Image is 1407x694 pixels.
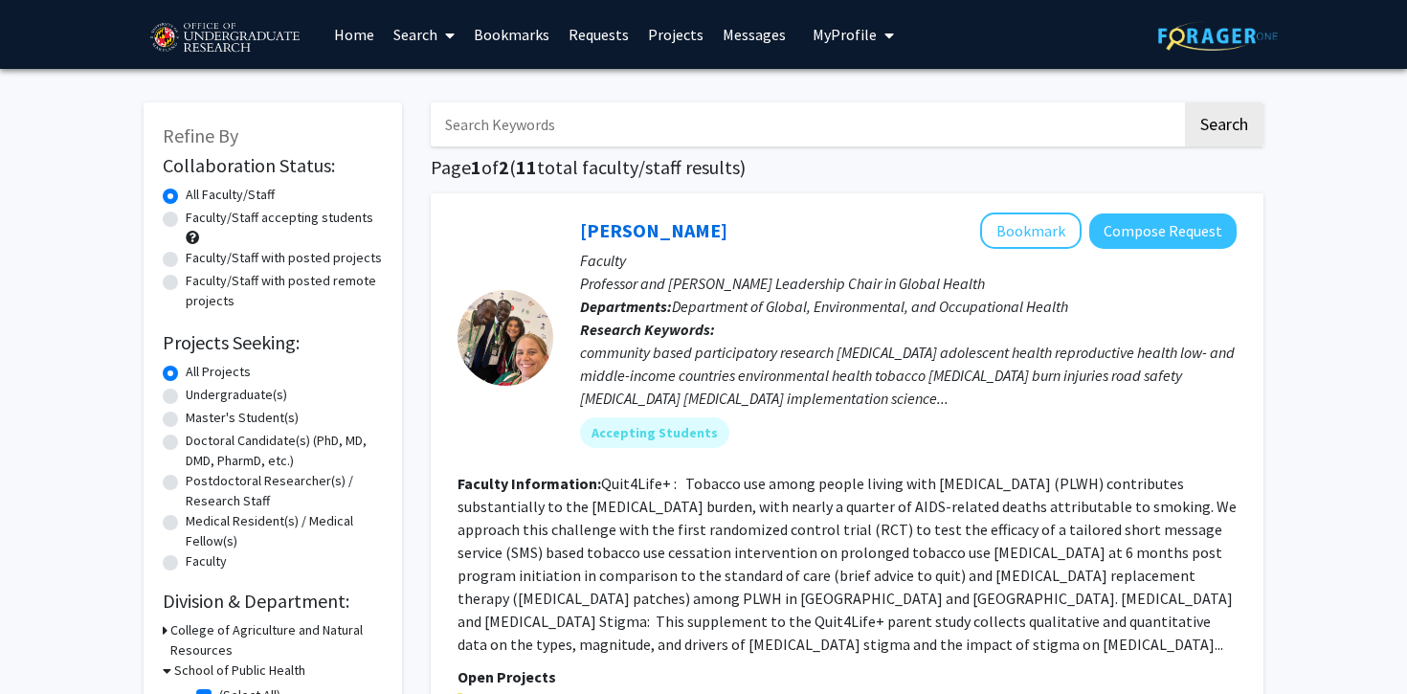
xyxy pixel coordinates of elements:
[580,297,672,316] b: Departments:
[14,608,81,680] iframe: Chat
[980,213,1082,249] button: Add Heather Wipfli to Bookmarks
[186,551,227,571] label: Faculty
[186,271,383,311] label: Faculty/Staff with posted remote projects
[174,660,305,681] h3: School of Public Health
[672,297,1068,316] span: Department of Global, Environmental, and Occupational Health
[186,185,275,205] label: All Faculty/Staff
[170,620,383,660] h3: College of Agriculture and Natural Resources
[431,156,1263,179] h1: Page of ( total faculty/staff results)
[516,155,537,179] span: 11
[186,208,373,228] label: Faculty/Staff accepting students
[1185,102,1263,146] button: Search
[458,665,1237,688] p: Open Projects
[186,471,383,511] label: Postdoctoral Researcher(s) / Research Staff
[384,1,464,68] a: Search
[580,272,1237,295] p: Professor and [PERSON_NAME] Leadership Chair in Global Health
[186,431,383,471] label: Doctoral Candidate(s) (PhD, MD, DMD, PharmD, etc.)
[186,511,383,551] label: Medical Resident(s) / Medical Fellow(s)
[580,249,1237,272] p: Faculty
[713,1,795,68] a: Messages
[1089,213,1237,249] button: Compose Request to Heather Wipfli
[431,102,1182,146] input: Search Keywords
[163,590,383,613] h2: Division & Department:
[324,1,384,68] a: Home
[559,1,638,68] a: Requests
[163,154,383,177] h2: Collaboration Status:
[638,1,713,68] a: Projects
[186,362,251,382] label: All Projects
[458,474,1237,654] fg-read-more: Quit4Life+ : Tobacco use among people living with [MEDICAL_DATA] (PLWH) contributes substantially...
[580,417,729,448] mat-chip: Accepting Students
[580,218,727,242] a: [PERSON_NAME]
[186,385,287,405] label: Undergraduate(s)
[464,1,559,68] a: Bookmarks
[580,341,1237,410] div: community based participatory research [MEDICAL_DATA] adolescent health reproductive health low- ...
[144,14,305,62] img: University of Maryland Logo
[186,408,299,428] label: Master's Student(s)
[163,331,383,354] h2: Projects Seeking:
[471,155,481,179] span: 1
[1158,21,1278,51] img: ForagerOne Logo
[580,320,715,339] b: Research Keywords:
[186,248,382,268] label: Faculty/Staff with posted projects
[458,474,601,493] b: Faculty Information:
[813,25,877,44] span: My Profile
[499,155,509,179] span: 2
[163,123,238,147] span: Refine By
